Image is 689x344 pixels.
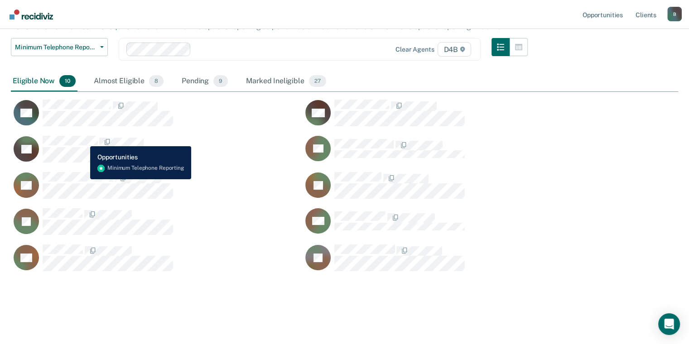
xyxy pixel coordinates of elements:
span: 8 [149,75,164,87]
img: Recidiviz [10,10,53,19]
div: Open Intercom Messenger [658,313,680,335]
button: Minimum Telephone Reporting [11,38,108,56]
div: Almost Eligible8 [92,72,165,91]
div: Marked Ineligible27 [244,72,328,91]
div: B [667,7,682,21]
span: Minimum Telephone Reporting [15,43,96,51]
span: 10 [59,75,76,87]
span: 9 [213,75,228,87]
div: CaseloadOpportunityCell-0619052 [303,172,594,208]
div: CaseloadOpportunityCell-0830403 [11,244,303,280]
div: CaseloadOpportunityCell-0806987 [303,135,594,172]
div: Eligible Now10 [11,72,77,91]
span: D4B [438,42,471,57]
span: 27 [309,75,326,87]
div: CaseloadOpportunityCell-0736203 [11,172,303,208]
div: CaseloadOpportunityCell-0816509 [303,99,594,135]
div: CaseloadOpportunityCell-0825532 [303,208,594,244]
div: CaseloadOpportunityCell-0818715 [11,135,303,172]
div: Clear agents [395,46,434,53]
p: Minimum Telephone Reporting is a level of supervision that uses an interactive voice recognition ... [11,5,525,31]
div: Pending9 [180,72,230,91]
div: CaseloadOpportunityCell-0226558 [11,208,303,244]
div: CaseloadOpportunityCell-0831735 [303,244,594,280]
div: CaseloadOpportunityCell-0782061 [11,99,303,135]
button: Profile dropdown button [667,7,682,21]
